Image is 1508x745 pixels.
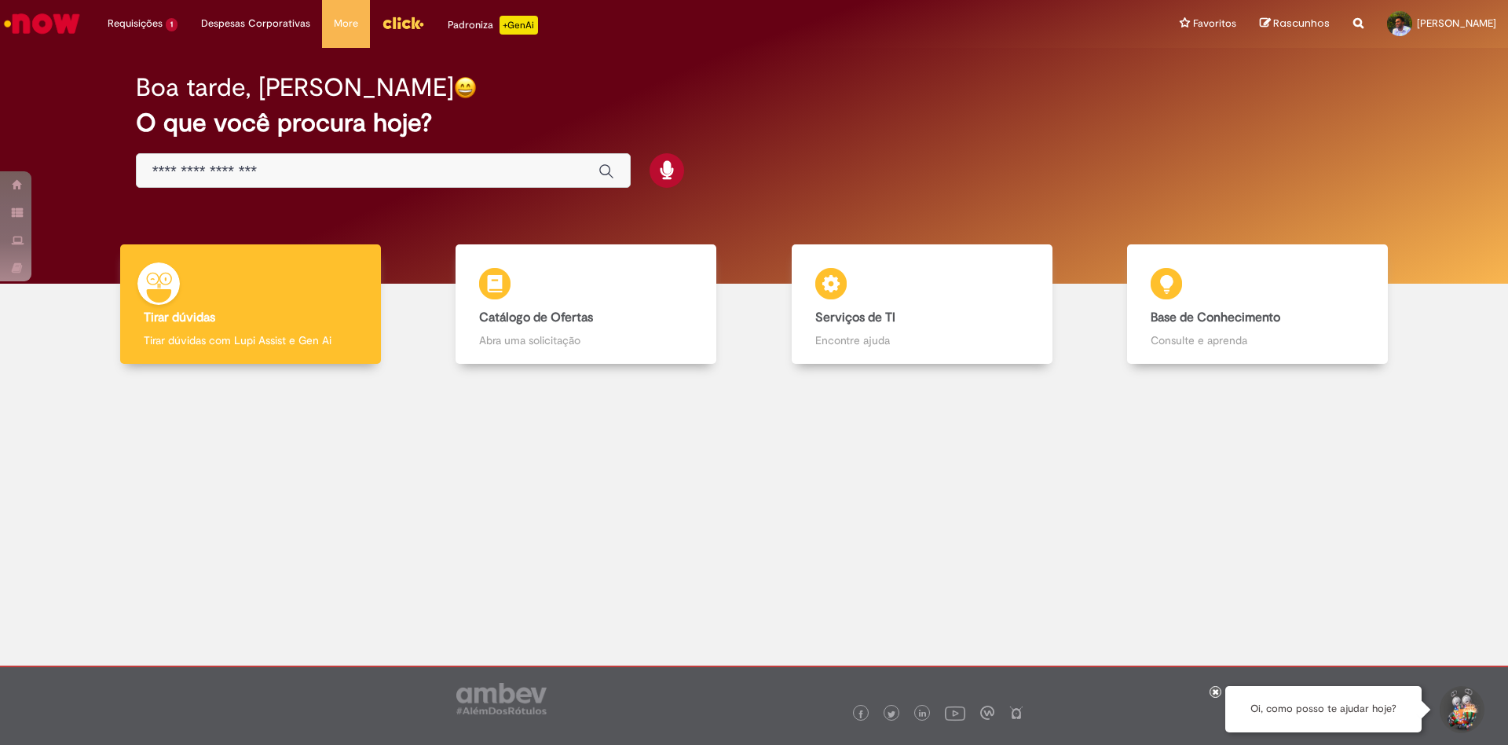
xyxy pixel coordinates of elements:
img: logo_footer_facebook.png [857,710,865,718]
img: logo_footer_twitter.png [888,710,895,718]
a: Base de Conhecimento Consulte e aprenda [1090,244,1426,365]
img: logo_footer_workplace.png [980,706,994,720]
button: Iniciar Conversa de Suporte [1437,686,1484,733]
img: happy-face.png [454,76,477,99]
a: Serviços de TI Encontre ajuda [754,244,1090,365]
h2: Boa tarde, [PERSON_NAME] [136,74,454,101]
b: Tirar dúvidas [144,310,215,325]
p: Abra uma solicitação [479,332,693,348]
div: Oi, como posso te ajudar hoje? [1225,686,1422,732]
span: [PERSON_NAME] [1417,17,1496,30]
p: Encontre ajuda [815,332,1029,348]
span: Despesas Corporativas [201,16,310,31]
p: Tirar dúvidas com Lupi Assist e Gen Ai [144,332,357,348]
img: logo_footer_naosei.png [1009,706,1023,720]
span: Favoritos [1193,16,1236,31]
a: Tirar dúvidas Tirar dúvidas com Lupi Assist e Gen Ai [82,244,419,365]
span: Rascunhos [1273,16,1330,31]
span: More [334,16,358,31]
img: logo_footer_youtube.png [945,703,965,723]
b: Base de Conhecimento [1151,310,1280,325]
img: ServiceNow [2,8,82,39]
img: logo_footer_linkedin.png [919,710,927,719]
a: Catálogo de Ofertas Abra uma solicitação [419,244,755,365]
b: Catálogo de Ofertas [479,310,593,325]
a: Rascunhos [1260,17,1330,31]
img: logo_footer_ambev_rotulo_gray.png [456,683,547,714]
span: Requisições [108,16,163,31]
p: +GenAi [500,16,538,35]
h2: O que você procura hoje? [136,109,1373,137]
p: Consulte e aprenda [1151,332,1364,348]
div: Padroniza [448,16,538,35]
img: click_logo_yellow_360x200.png [382,11,424,35]
span: 1 [166,18,178,31]
b: Serviços de TI [815,310,895,325]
